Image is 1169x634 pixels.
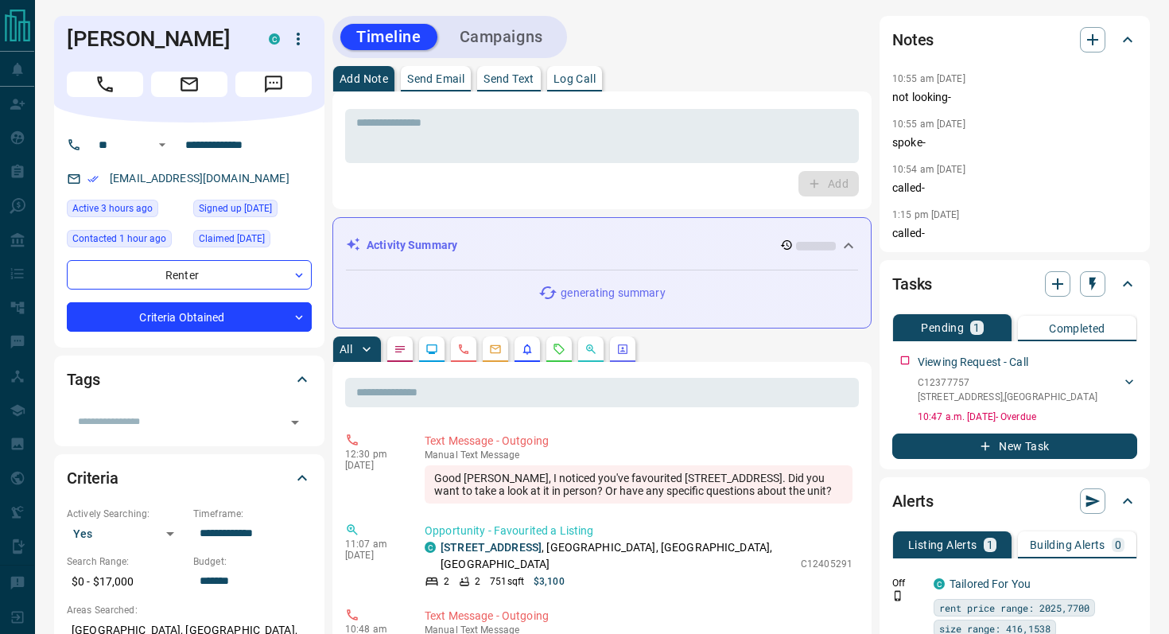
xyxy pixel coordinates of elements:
[425,433,852,449] p: Text Message - Outgoing
[939,600,1089,616] span: rent price range: 2025,7700
[553,343,565,356] svg: Requests
[521,343,534,356] svg: Listing Alerts
[892,225,1137,242] p: called-
[425,608,852,624] p: Text Message - Outgoing
[892,134,1137,151] p: spoke-
[367,237,457,254] p: Activity Summary
[892,180,1137,196] p: called-
[67,260,312,290] div: Renter
[918,410,1137,424] p: 10:47 a.m. [DATE] - Overdue
[340,73,388,84] p: Add Note
[67,302,312,332] div: Criteria Obtained
[892,209,960,220] p: 1:15 pm [DATE]
[153,135,172,154] button: Open
[67,360,312,399] div: Tags
[193,200,312,222] div: Sun Nov 01 2020
[345,539,401,550] p: 11:07 am
[484,73,534,84] p: Send Text
[892,89,1137,106] p: not looking-
[892,488,934,514] h2: Alerts
[892,434,1137,459] button: New Task
[918,375,1097,390] p: C12377757
[950,578,1031,590] a: Tailored For You
[67,72,143,97] span: Call
[407,73,464,84] p: Send Email
[425,523,852,539] p: Opportunity - Favourited a Listing
[892,21,1137,59] div: Notes
[892,482,1137,520] div: Alerts
[918,372,1137,407] div: C12377757[STREET_ADDRESS],[GEOGRAPHIC_DATA]
[892,265,1137,303] div: Tasks
[475,574,480,589] p: 2
[67,507,185,521] p: Actively Searching:
[1115,539,1121,550] p: 0
[425,542,436,553] div: condos.ca
[892,27,934,53] h2: Notes
[1049,323,1105,334] p: Completed
[345,460,401,471] p: [DATE]
[72,200,153,216] span: Active 3 hours ago
[67,569,185,595] p: $0 - $17,000
[561,285,665,301] p: generating summary
[425,449,458,461] span: manual
[892,73,965,84] p: 10:55 am [DATE]
[892,164,965,175] p: 10:54 am [DATE]
[67,554,185,569] p: Search Range:
[345,550,401,561] p: [DATE]
[110,172,289,185] a: [EMAIL_ADDRESS][DOMAIN_NAME]
[87,173,99,185] svg: Email Verified
[67,367,99,392] h2: Tags
[489,343,502,356] svg: Emails
[918,354,1028,371] p: Viewing Request - Call
[67,465,118,491] h2: Criteria
[199,231,265,247] span: Claimed [DATE]
[67,521,185,546] div: Yes
[534,574,565,589] p: $3,100
[345,449,401,460] p: 12:30 pm
[394,343,406,356] svg: Notes
[67,230,185,252] div: Tue Sep 16 2025
[425,343,438,356] svg: Lead Browsing Activity
[441,541,542,554] a: [STREET_ADDRESS]
[908,539,977,550] p: Listing Alerts
[72,231,166,247] span: Contacted 1 hour ago
[616,343,629,356] svg: Agent Actions
[973,322,980,333] p: 1
[67,26,245,52] h1: [PERSON_NAME]
[151,72,227,97] span: Email
[67,459,312,497] div: Criteria
[553,73,596,84] p: Log Call
[934,578,945,589] div: condos.ca
[340,24,437,50] button: Timeline
[193,554,312,569] p: Budget:
[284,411,306,434] button: Open
[801,557,852,571] p: C12405291
[892,576,924,590] p: Off
[444,574,449,589] p: 2
[425,465,852,504] div: Good [PERSON_NAME], I noticed you've favourited [STREET_ADDRESS]. Did you want to take a look at ...
[441,539,793,573] p: , [GEOGRAPHIC_DATA], [GEOGRAPHIC_DATA], [GEOGRAPHIC_DATA]
[193,230,312,252] div: Sun Oct 01 2023
[918,390,1097,404] p: [STREET_ADDRESS] , [GEOGRAPHIC_DATA]
[193,507,312,521] p: Timeframe:
[892,119,965,130] p: 10:55 am [DATE]
[346,231,858,260] div: Activity Summary
[490,574,524,589] p: 751 sqft
[425,449,852,461] p: Text Message
[892,271,932,297] h2: Tasks
[584,343,597,356] svg: Opportunities
[892,590,903,601] svg: Push Notification Only
[67,200,185,222] div: Tue Sep 16 2025
[67,603,312,617] p: Areas Searched:
[235,72,312,97] span: Message
[1030,539,1105,550] p: Building Alerts
[921,322,964,333] p: Pending
[457,343,470,356] svg: Calls
[199,200,272,216] span: Signed up [DATE]
[269,33,280,45] div: condos.ca
[444,24,559,50] button: Campaigns
[340,344,352,355] p: All
[987,539,993,550] p: 1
